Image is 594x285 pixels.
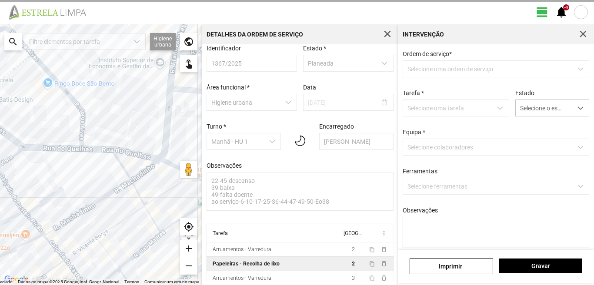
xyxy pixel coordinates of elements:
span: delete_outline [380,246,387,253]
div: +9 [563,4,569,10]
label: Ferramentas [403,168,437,175]
a: Comunicar um erro no mapa [144,279,199,284]
div: Arruamentos - Varredura [213,275,271,281]
label: Encarregado [319,123,354,130]
div: [GEOGRAPHIC_DATA] [344,230,362,236]
span: Dados do mapa ©2025 Google, Inst. Geogr. Nacional [18,279,119,284]
button: content_copy [369,246,376,253]
div: Arruamentos - Varredura [213,246,271,252]
div: my_location [180,218,197,235]
div: remove [180,257,197,275]
a: Termos (abre num novo separador) [124,279,139,284]
div: Detalhes da Ordem de Serviço [207,31,303,37]
span: notifications [555,6,568,19]
span: content_copy [369,247,375,252]
div: Intervenção [403,31,444,37]
label: Observações [403,207,438,214]
span: 3 [352,275,355,281]
img: 01n.svg [295,132,305,150]
div: search [4,33,22,50]
span: delete_outline [380,260,387,267]
button: content_copy [369,260,376,267]
span: Gravar [504,262,577,269]
div: dropdown trigger [572,100,589,116]
span: 2 [352,261,355,267]
span: more_vert [380,230,387,237]
label: Área funcional * [207,84,250,91]
label: Observações [207,162,242,169]
label: Turno * [207,123,226,130]
button: Gravar [499,258,582,273]
label: Identificador [207,45,241,52]
div: add [180,240,197,257]
span: Selecione o estado [516,100,572,116]
img: Google [2,274,31,285]
button: content_copy [369,275,376,282]
label: Estado * [303,45,326,52]
a: Abrir esta área no Google Maps (abre uma nova janela) [2,274,31,285]
label: Data [303,84,316,91]
span: content_copy [369,261,375,267]
label: Estado [515,89,534,96]
label: Tarefa * [403,89,424,96]
div: touch_app [180,55,197,72]
img: file [6,4,96,20]
span: delete_outline [380,275,387,282]
a: Imprimir [410,258,493,274]
span: view_day [536,6,549,19]
div: public [180,33,197,50]
div: Tarefa [213,230,228,236]
span: Ordem de serviço [403,50,452,57]
span: 2 [352,246,355,252]
button: Arraste o Pegman para o mapa para abrir o Street View [180,161,197,178]
span: content_copy [369,275,375,281]
div: Higiene urbana [150,33,176,50]
div: Papeleiras - Recolha de lixo [213,261,280,267]
label: Equipa * [403,129,425,136]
